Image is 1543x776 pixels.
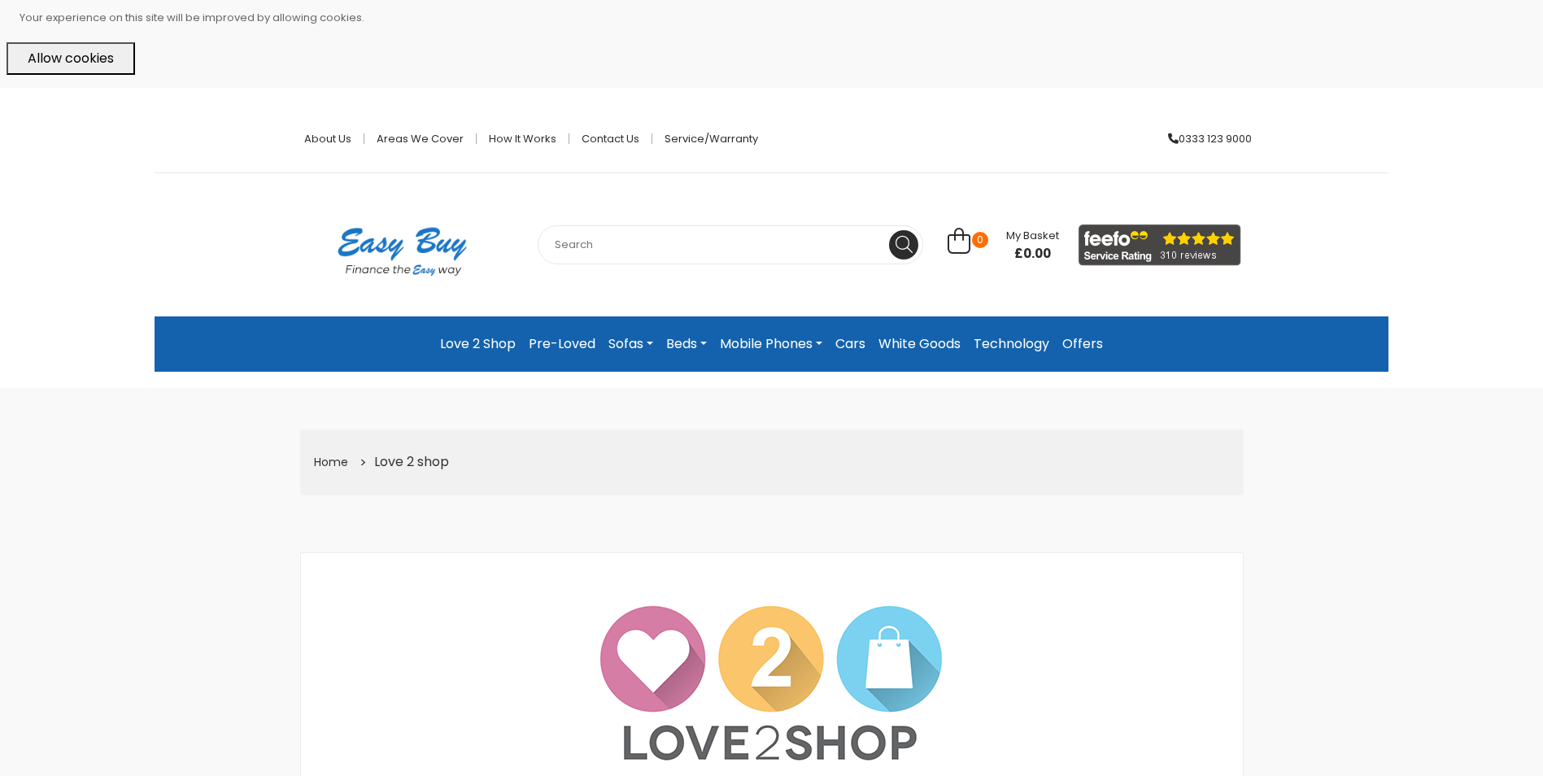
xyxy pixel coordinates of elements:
a: Cars [829,329,872,359]
a: Sofas [602,329,660,359]
a: 0 My Basket £0.00 [948,237,1059,255]
a: Mobile Phones [713,329,829,359]
a: Love 2 Shop [434,329,522,359]
a: Service/Warranty [652,133,758,144]
img: Easy Buy [321,206,483,297]
a: Home [314,454,348,470]
a: Contact Us [569,133,652,144]
a: About Us [292,133,364,144]
a: Beds [660,329,713,359]
a: Technology [967,329,1056,359]
a: Pre-Loved [522,329,602,359]
a: Offers [1056,329,1109,359]
span: My Basket [1006,228,1059,243]
li: Love 2 shop [354,450,451,475]
a: Areas we cover [364,133,477,144]
img: Love2shop Logo [597,602,947,766]
a: How it works [477,133,569,144]
input: Search [538,225,923,264]
span: 0 [972,232,988,248]
a: White Goods [872,329,967,359]
p: Your experience on this site will be improved by allowing cookies. [20,7,1536,29]
img: feefo_logo [1079,225,1241,266]
span: £0.00 [1006,246,1059,262]
a: 0333 123 9000 [1156,133,1252,144]
button: Allow cookies [7,42,135,75]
